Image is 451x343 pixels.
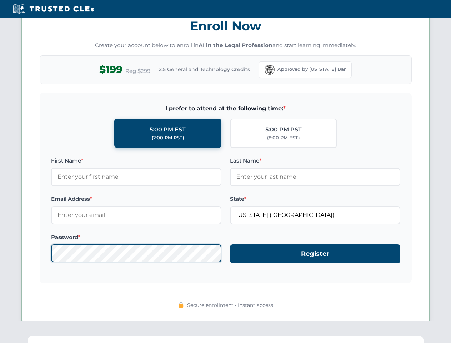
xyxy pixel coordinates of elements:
[40,41,412,50] p: Create your account below to enroll in and start learning immediately.
[51,233,221,242] label: Password
[51,195,221,203] label: Email Address
[152,134,184,141] div: (2:00 PM PST)
[40,15,412,37] h3: Enroll Now
[230,244,400,263] button: Register
[51,156,221,165] label: First Name
[150,125,186,134] div: 5:00 PM EST
[51,168,221,186] input: Enter your first name
[267,134,300,141] div: (8:00 PM EST)
[11,4,96,14] img: Trusted CLEs
[230,206,400,224] input: Florida (FL)
[265,125,302,134] div: 5:00 PM PST
[199,42,272,49] strong: AI in the Legal Profession
[159,65,250,73] span: 2.5 General and Technology Credits
[178,302,184,308] img: 🔒
[230,195,400,203] label: State
[230,168,400,186] input: Enter your last name
[265,65,275,75] img: Florida Bar
[51,206,221,224] input: Enter your email
[187,301,273,309] span: Secure enrollment • Instant access
[230,156,400,165] label: Last Name
[125,67,150,75] span: Reg $299
[99,61,122,78] span: $199
[277,66,346,73] span: Approved by [US_STATE] Bar
[51,104,400,113] span: I prefer to attend at the following time:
